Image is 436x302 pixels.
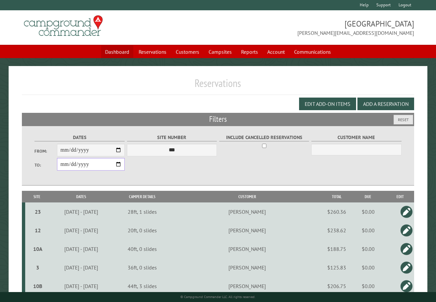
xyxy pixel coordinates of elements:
[171,191,323,202] th: Customer
[34,134,125,141] label: Dates
[323,221,350,240] td: $238.62
[34,162,57,168] label: To:
[263,45,289,58] a: Account
[50,264,113,271] div: [DATE] - [DATE]
[180,295,255,299] small: © Campground Commander LLC. All rights reserved.
[114,258,171,277] td: 36ft, 0 slides
[218,18,414,37] span: [GEOGRAPHIC_DATA] [PERSON_NAME][EMAIL_ADDRESS][DOMAIN_NAME]
[22,13,105,39] img: Campground Commander
[50,246,113,252] div: [DATE] - [DATE]
[28,208,48,215] div: 23
[172,45,203,58] a: Customers
[350,191,386,202] th: Due
[50,283,113,289] div: [DATE] - [DATE]
[299,98,356,110] button: Edit Add-on Items
[350,202,386,221] td: $0.00
[34,148,57,154] label: From:
[22,77,414,95] h1: Reservations
[127,134,217,141] label: Site Number
[101,45,133,58] a: Dashboard
[219,134,309,141] label: Include Cancelled Reservations
[350,221,386,240] td: $0.00
[357,98,414,110] button: Add a Reservation
[114,191,171,202] th: Camper Details
[350,258,386,277] td: $0.00
[323,191,350,202] th: Total
[114,240,171,258] td: 40ft, 0 slides
[114,221,171,240] td: 20ft, 0 slides
[237,45,262,58] a: Reports
[28,264,48,271] div: 3
[171,277,323,295] td: [PERSON_NAME]
[28,227,48,234] div: 12
[171,240,323,258] td: [PERSON_NAME]
[171,258,323,277] td: [PERSON_NAME]
[50,208,113,215] div: [DATE] - [DATE]
[290,45,335,58] a: Communications
[50,227,113,234] div: [DATE] - [DATE]
[114,202,171,221] td: 28ft, 1 slides
[171,221,323,240] td: [PERSON_NAME]
[22,113,414,125] h2: Filters
[386,191,414,202] th: Edit
[323,277,350,295] td: $206.75
[28,246,48,252] div: 10A
[28,283,48,289] div: 10B
[135,45,170,58] a: Reservations
[350,277,386,295] td: $0.00
[323,258,350,277] td: $125.83
[311,134,402,141] label: Customer Name
[114,277,171,295] td: 44ft, 3 slides
[25,191,49,202] th: Site
[171,202,323,221] td: [PERSON_NAME]
[350,240,386,258] td: $0.00
[394,115,413,124] button: Reset
[49,191,114,202] th: Dates
[323,240,350,258] td: $188.75
[205,45,236,58] a: Campsites
[323,202,350,221] td: $260.36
